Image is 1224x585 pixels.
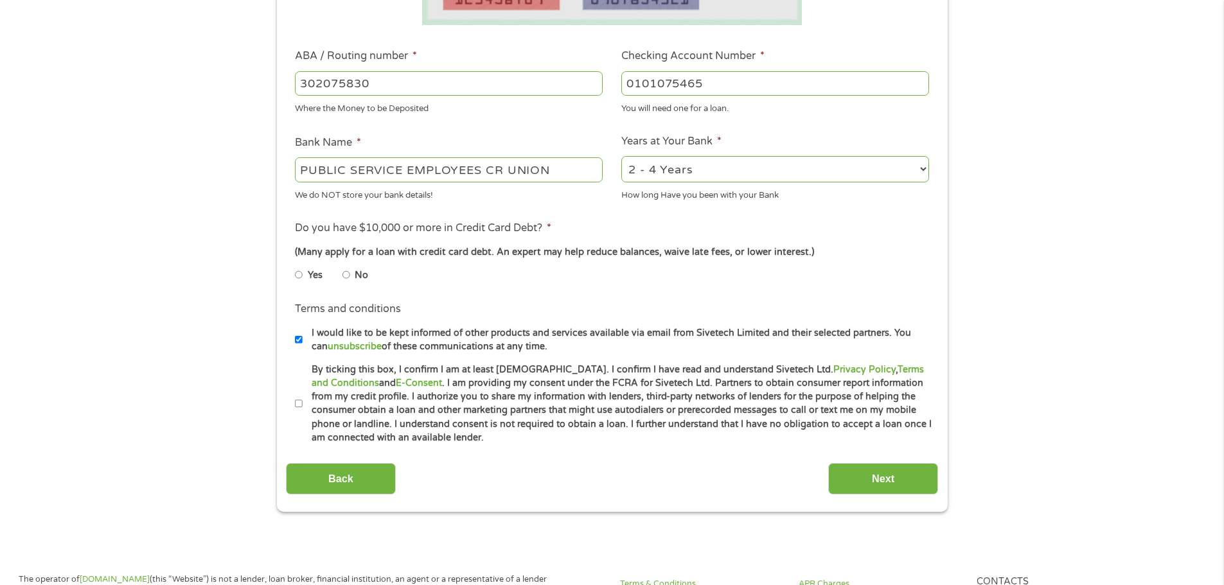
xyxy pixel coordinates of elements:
div: (Many apply for a loan with credit card debt. An expert may help reduce balances, waive late fees... [295,245,928,259]
input: 263177916 [295,71,603,96]
label: Do you have $10,000 or more in Credit Card Debt? [295,222,551,235]
a: Terms and Conditions [312,364,924,389]
label: Years at Your Bank [621,135,722,148]
label: Yes [308,268,323,283]
div: You will need one for a loan. [621,98,929,116]
label: Bank Name [295,136,361,150]
input: 345634636 [621,71,929,96]
label: Terms and conditions [295,302,401,316]
input: Next [828,463,938,494]
label: No [355,268,368,283]
a: E-Consent [396,378,442,389]
label: I would like to be kept informed of other products and services available via email from Sivetech... [303,326,933,354]
a: unsubscribe [328,341,382,352]
a: [DOMAIN_NAME] [80,574,150,584]
div: How long Have you been with your Bank [621,184,929,202]
div: Where the Money to be Deposited [295,98,603,116]
div: We do NOT store your bank details! [295,184,603,202]
input: Back [286,463,396,494]
label: ABA / Routing number [295,49,417,63]
a: Privacy Policy [833,364,896,375]
label: By ticking this box, I confirm I am at least [DEMOGRAPHIC_DATA]. I confirm I have read and unders... [303,363,933,445]
label: Checking Account Number [621,49,765,63]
